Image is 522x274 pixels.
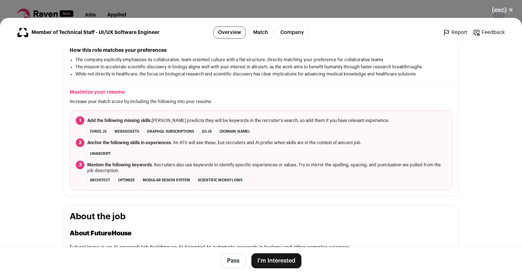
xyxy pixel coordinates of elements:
li: architect [87,176,113,184]
li: WebSockets [112,128,142,136]
img: 17c04b4adb4fd5e4bfc9ee732120c11447df61c0b50bce9d1ad0588dc5dbfbb6 [18,27,28,38]
li: Three.js [87,128,109,136]
li: GraphQL subscriptions [144,128,197,136]
li: D3.js [200,128,214,136]
button: I'm Interested [251,253,301,268]
li: [DOMAIN_NAME] [217,128,252,136]
li: optimize [115,176,137,184]
a: Feedback [473,29,505,36]
a: Company [276,26,309,39]
button: Pass [221,253,246,268]
span: Anchor the following skills in experiences [87,141,171,145]
span: 2 [76,138,84,147]
h2: Maximize your resume [70,89,452,96]
li: The company explicitly emphasizes its collaborative, team-oriented culture with a flat structure,... [75,57,447,63]
li: scientific workflows [195,176,245,184]
span: Add the following missing skills. [87,118,152,123]
p: Increase your match score by including the following into your resume [70,99,452,104]
span: Mention the following keywords [87,163,152,167]
h2: How this role matches your preferences [70,47,452,54]
h2: About the job [70,211,452,222]
p: FutureHouse is an AI research lab building an AI Scientist to automate research in biology and ot... [70,244,452,251]
a: Match [248,26,273,39]
li: While not directly in healthcare, the focus on biological research and scientific discovery has c... [75,71,447,77]
li: The mission to accelerate scientific discovery in biology aligns well with your interest in altru... [75,64,447,70]
span: 3 [76,161,84,169]
span: . Recruiters also use keywords to identify specific experiences or values. Try to mirror the spel... [87,162,446,173]
strong: About FutureHouse [70,230,132,236]
a: Overview [213,26,246,39]
span: . An ATS will see these, but recruiters and AI prefer when skills are in the context of a [87,140,361,146]
a: Report [443,29,467,36]
li: modular design system [140,176,192,184]
i: recent job. [340,141,361,145]
button: Close modal [483,2,522,18]
span: Member of Technical Staff - UI/UX Software Engineer [31,29,159,36]
span: [PERSON_NAME] predicts they will be keywords in the recruiter's search, so add them if you have r... [87,118,389,123]
li: JavaScript [87,150,113,158]
span: 1 [76,116,84,125]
